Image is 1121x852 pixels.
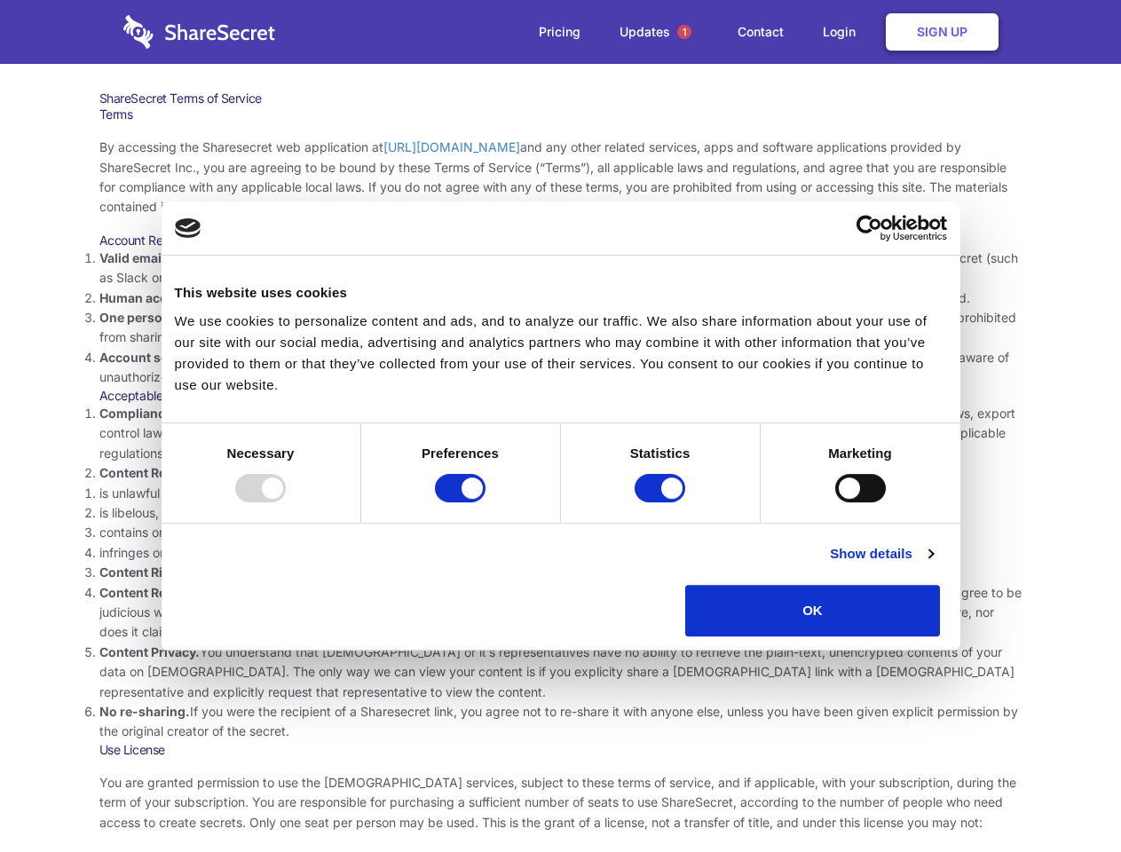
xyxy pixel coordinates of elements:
[99,704,190,719] strong: No re-sharing.
[99,644,200,659] strong: Content Privacy.
[830,543,933,564] a: Show details
[99,563,1022,582] li: You agree that you will use Sharesecret only to secure and share content that you have the right ...
[99,523,1022,542] li: contains or installs any active malware or exploits, or uses our platform for exploit delivery (s...
[99,585,241,600] strong: Content Responsibility.
[422,446,499,461] strong: Preferences
[99,106,1022,122] h3: Terms
[521,4,598,59] a: Pricing
[99,543,1022,563] li: infringes on any proprietary right of any party, including patent, trademark, trade secret, copyr...
[175,218,201,238] img: logo
[99,290,207,305] strong: Human accounts.
[99,503,1022,523] li: is libelous, defamatory, or fraudulent
[123,15,275,49] img: logo-wordmark-white-trans-d4663122ce5f474addd5e946df7df03e33cb6a1c49d2221995e7729f52c070b2.svg
[805,4,882,59] a: Login
[630,446,691,461] strong: Statistics
[99,350,207,365] strong: Account security.
[99,250,170,265] strong: Valid email.
[99,643,1022,702] li: You understand that [DEMOGRAPHIC_DATA] or it’s representatives have no ability to retrieve the pl...
[99,564,194,580] strong: Content Rights.
[175,311,947,396] div: We use cookies to personalize content and ads, and to analyze our traffic. We also share informat...
[99,308,1022,348] li: You are not allowed to share account credentials. Each account is dedicated to the individual who...
[99,348,1022,388] li: You are responsible for your own account security, including the security of your Sharesecret acc...
[99,404,1022,463] li: Your use of the Sharesecret must not violate any applicable laws, including copyright or trademar...
[99,773,1022,832] p: You are granted permission to use the [DEMOGRAPHIC_DATA] services, subject to these terms of serv...
[828,446,892,461] strong: Marketing
[99,248,1022,288] li: You must provide a valid email address, either directly, or through approved third-party integrat...
[99,388,1022,404] h3: Acceptable Use
[99,463,1022,563] li: You agree NOT to use Sharesecret to upload or share content that:
[677,25,691,39] span: 1
[720,4,801,59] a: Contact
[99,406,367,421] strong: Compliance with local laws and regulations.
[227,446,295,461] strong: Necessary
[99,138,1022,217] p: By accessing the Sharesecret web application at and any other related services, apps and software...
[886,13,999,51] a: Sign Up
[99,484,1022,503] li: is unlawful or promotes unlawful activities
[99,233,1022,248] h3: Account Requirements
[99,465,229,480] strong: Content Restrictions.
[99,742,1022,758] h3: Use License
[792,215,947,241] a: Usercentrics Cookiebot - opens in a new window
[99,288,1022,308] li: Only human beings may create accounts. “Bot” accounts — those created by software, in an automate...
[685,585,940,636] button: OK
[99,702,1022,742] li: If you were the recipient of a Sharesecret link, you agree not to re-share it with anyone else, u...
[99,310,250,325] strong: One person per account.
[383,139,520,154] a: [URL][DOMAIN_NAME]
[175,282,947,304] div: This website uses cookies
[99,91,1022,106] h1: ShareSecret Terms of Service
[99,583,1022,643] li: You are solely responsible for the content you share on Sharesecret, and with the people you shar...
